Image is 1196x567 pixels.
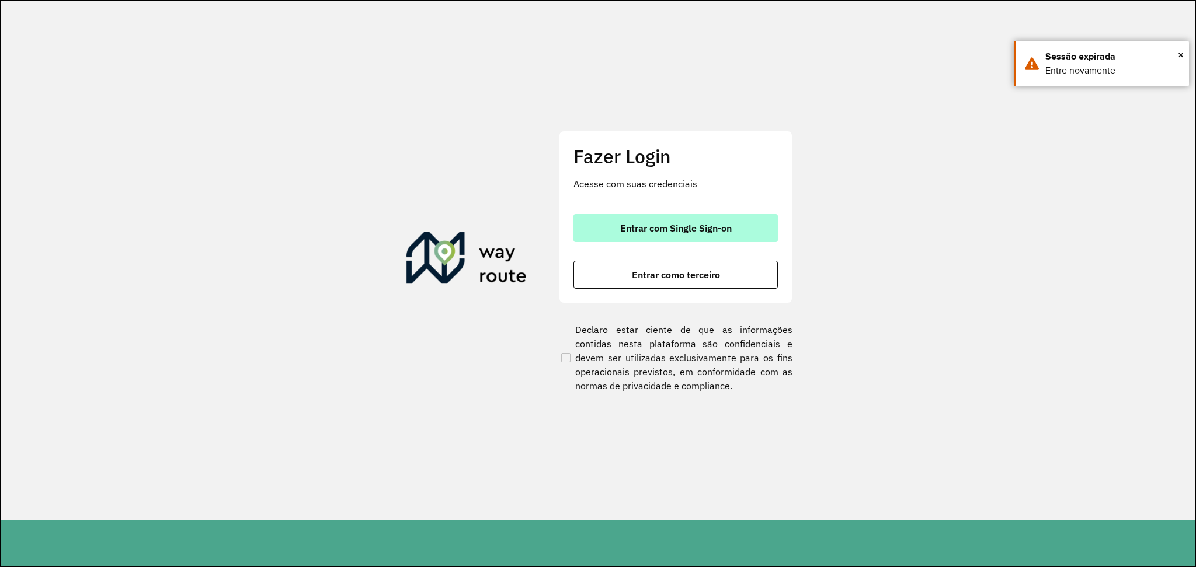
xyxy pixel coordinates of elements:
button: button [573,214,778,242]
button: Close [1178,46,1184,64]
div: Entre novamente [1045,64,1180,78]
span: Entrar como terceiro [632,270,720,279]
p: Acesse com suas credenciais [573,177,778,191]
img: Roteirizador AmbevTech [406,232,527,288]
div: Sessão expirada [1045,50,1180,64]
span: × [1178,46,1184,64]
span: Entrar com Single Sign-on [620,223,732,233]
label: Declaro estar ciente de que as informações contidas nesta plataforma são confidenciais e devem se... [559,323,792,393]
h2: Fazer Login [573,145,778,167]
button: button [573,261,778,289]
